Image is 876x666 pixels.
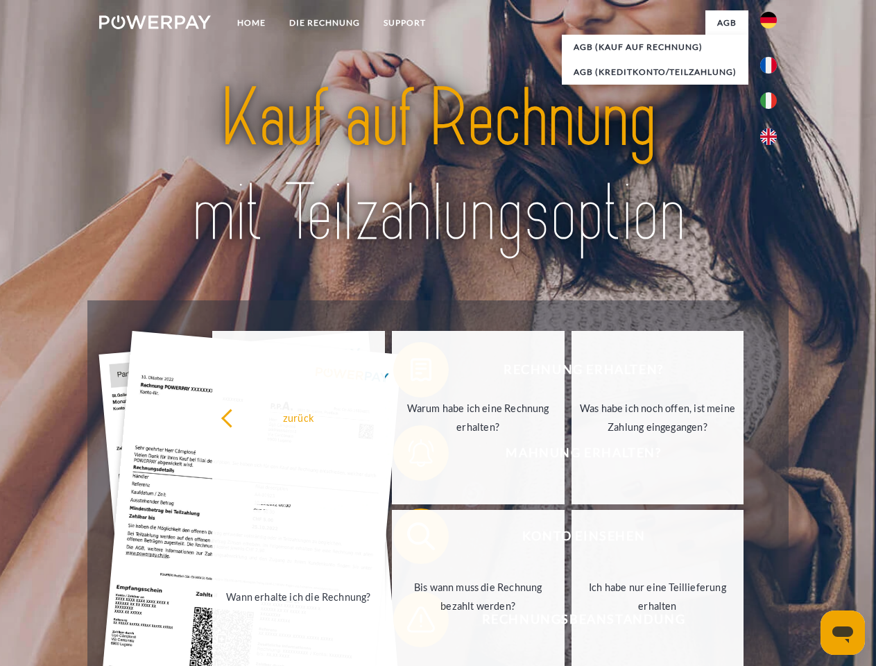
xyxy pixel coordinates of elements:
img: logo-powerpay-white.svg [99,15,211,29]
a: AGB (Kauf auf Rechnung) [562,35,748,60]
img: fr [760,57,777,74]
img: de [760,12,777,28]
div: Was habe ich noch offen, ist meine Zahlung eingegangen? [580,399,736,436]
iframe: Schaltfläche zum Öffnen des Messaging-Fensters [821,610,865,655]
div: Wann erhalte ich die Rechnung? [221,587,377,606]
img: en [760,128,777,145]
div: Ich habe nur eine Teillieferung erhalten [580,578,736,615]
img: it [760,92,777,109]
a: AGB (Kreditkonto/Teilzahlung) [562,60,748,85]
a: Home [225,10,277,35]
div: zurück [221,408,377,427]
a: agb [705,10,748,35]
a: SUPPORT [372,10,438,35]
div: Warum habe ich eine Rechnung erhalten? [400,399,556,436]
div: Bis wann muss die Rechnung bezahlt werden? [400,578,556,615]
img: title-powerpay_de.svg [132,67,744,266]
a: DIE RECHNUNG [277,10,372,35]
a: Was habe ich noch offen, ist meine Zahlung eingegangen? [572,331,744,504]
